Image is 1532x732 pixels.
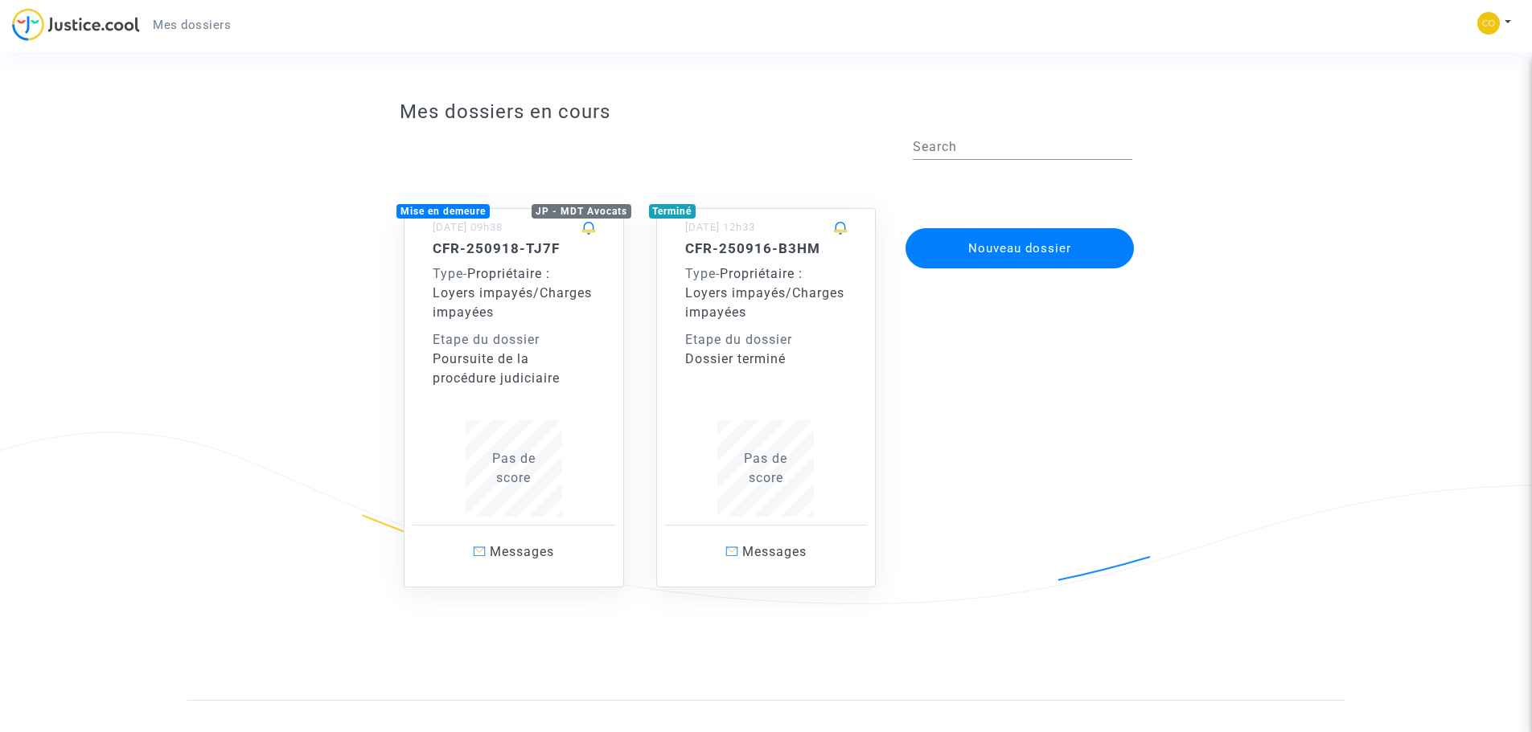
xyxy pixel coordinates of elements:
[433,330,595,350] div: Etape du dossier
[433,266,467,281] span: -
[904,218,1136,233] a: Nouveau dossier
[685,221,755,233] small: [DATE] 12h33
[433,350,595,388] div: Poursuite de la procédure judiciaire
[685,266,720,281] span: -
[1477,12,1500,35] img: 38b4a36a50ee8c19d5d4da1f2d0098ea
[396,204,490,219] div: Mise en demeure
[400,100,1132,124] h3: Mes dossiers en cours
[492,451,536,485] span: Pas de score
[413,525,615,579] a: Messages
[532,204,631,219] div: JP - MDT Avocats
[433,266,592,320] span: Propriétaire : Loyers impayés/Charges impayées
[153,18,231,32] span: Mes dossiers
[685,266,844,320] span: Propriétaire : Loyers impayés/Charges impayées
[649,204,696,219] div: Terminé
[685,330,848,350] div: Etape du dossier
[685,240,848,256] h5: CFR-250916-B3HM
[685,350,848,369] div: Dossier terminé
[906,228,1134,268] button: Nouveau dossier
[490,544,554,559] span: Messages
[12,8,140,41] img: jc-logo.svg
[433,221,503,233] small: [DATE] 09h38
[140,13,244,37] a: Mes dossiers
[388,176,640,587] a: Mise en demeureJP - MDT Avocats[DATE] 09h38CFR-250918-TJ7FType-Propriétaire : Loyers impayés/Char...
[433,266,463,281] span: Type
[665,525,868,579] a: Messages
[640,176,893,587] a: Terminé[DATE] 12h33CFR-250916-B3HMType-Propriétaire : Loyers impayés/Charges impayéesEtape du dos...
[433,240,595,256] h5: CFR-250918-TJ7F
[744,451,787,485] span: Pas de score
[742,544,807,559] span: Messages
[685,266,716,281] span: Type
